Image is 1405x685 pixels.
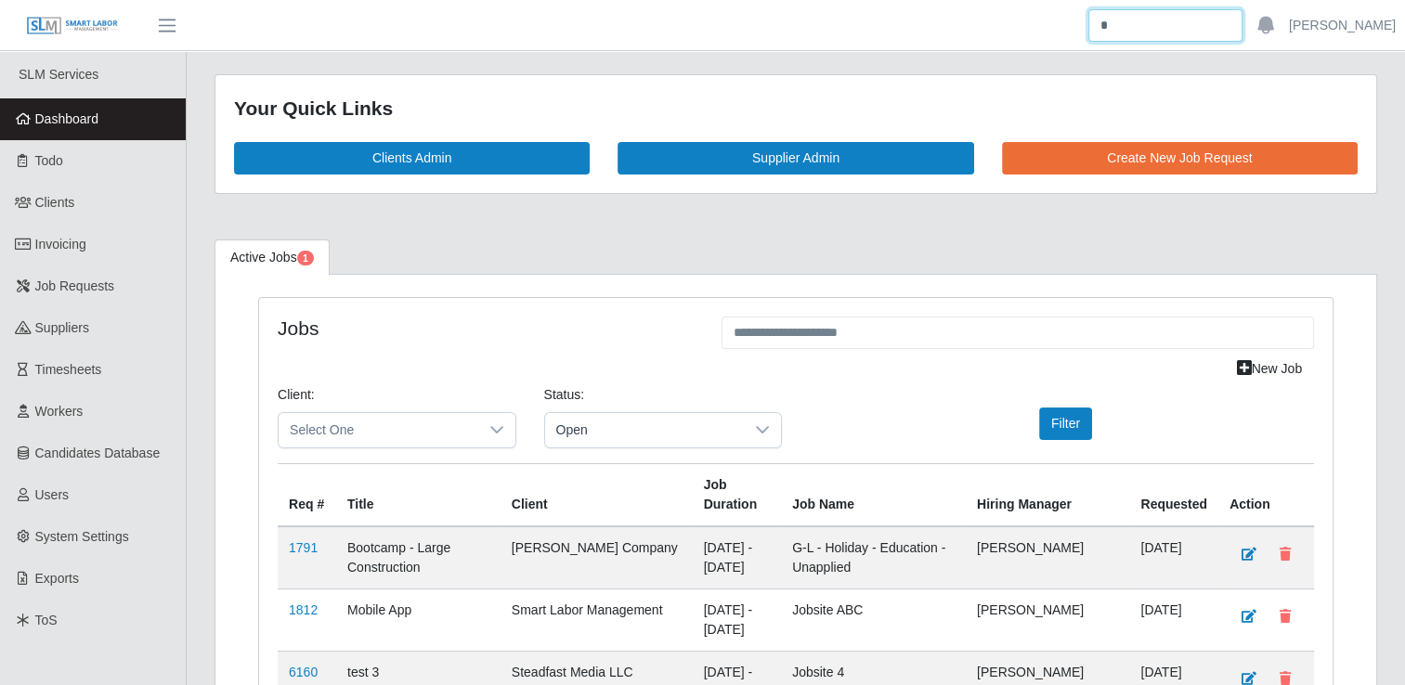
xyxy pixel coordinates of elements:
td: [DATE] [1129,526,1218,589]
a: Clients Admin [234,142,590,174]
span: Dashboard [35,111,99,126]
span: System Settings [35,529,129,544]
td: Mobile App [336,588,501,651]
span: Open [545,413,745,447]
a: 1812 [289,602,318,617]
td: [DATE] - [DATE] [693,526,782,589]
h4: Jobs [278,317,694,340]
span: Exports [35,571,79,586]
td: Jobsite ABC [781,588,966,651]
span: Job Requests [35,278,115,293]
td: Bootcamp - Large Construction [336,526,501,589]
span: Select One [279,413,478,447]
td: [DATE] - [DATE] [693,588,782,651]
a: 6160 [289,665,318,679]
label: Status: [544,385,585,405]
span: Users [35,487,70,502]
th: Action [1218,463,1314,526]
td: G-L - Holiday - Education - Unapplied [781,526,966,589]
span: Candidates Database [35,446,161,460]
span: Workers [35,404,84,419]
img: SLM Logo [26,16,119,36]
span: Timesheets [35,362,102,377]
span: Pending Jobs [297,251,314,265]
button: Filter [1039,407,1092,440]
span: Clients [35,195,75,210]
span: Invoicing [35,237,86,252]
a: Active Jobs [215,239,330,276]
span: Todo [35,153,63,168]
span: Suppliers [35,320,89,335]
th: Requested [1129,463,1218,526]
td: Smart Labor Management [501,588,693,651]
a: Supplier Admin [618,142,973,174]
th: Hiring Manager [966,463,1129,526]
th: Client [501,463,693,526]
th: Job Name [781,463,966,526]
a: 1791 [289,540,318,555]
input: Search [1088,9,1242,42]
a: New Job [1225,353,1314,385]
th: Req # [278,463,336,526]
th: Title [336,463,501,526]
label: Client: [278,385,315,405]
th: Job Duration [693,463,782,526]
a: Create New Job Request [1002,142,1358,174]
a: [PERSON_NAME] [1289,16,1396,35]
td: [PERSON_NAME] Company [501,526,693,589]
div: Your Quick Links [234,94,1358,123]
span: ToS [35,613,58,627]
td: [PERSON_NAME] [966,588,1129,651]
td: [DATE] [1129,588,1218,651]
span: SLM Services [19,67,98,82]
td: [PERSON_NAME] [966,526,1129,589]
